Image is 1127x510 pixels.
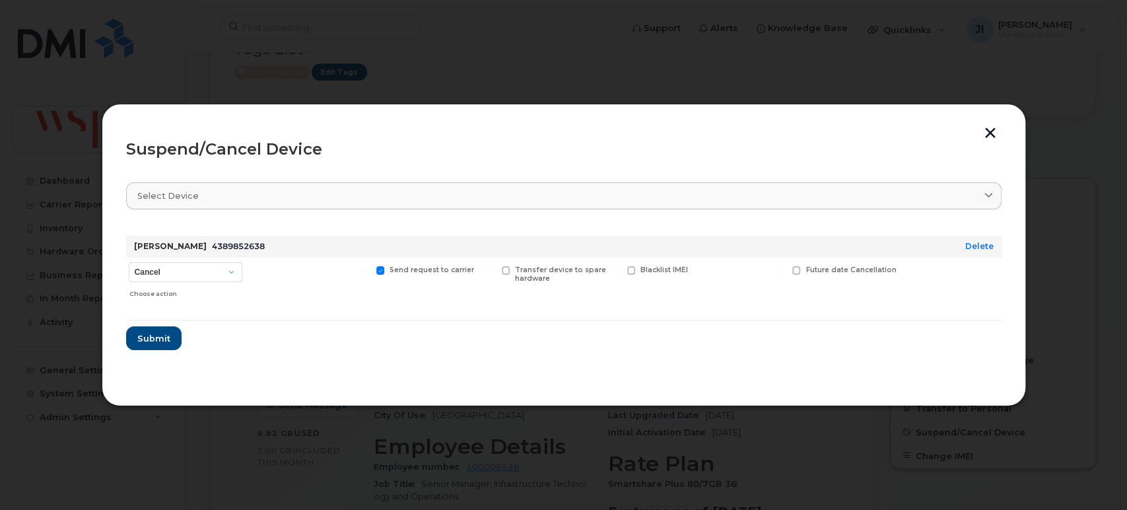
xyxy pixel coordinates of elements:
[129,283,242,299] div: Choose action
[515,266,606,283] span: Transfer device to spare hardware
[640,266,688,274] span: Blacklist IMEI
[390,266,474,274] span: Send request to carrier
[776,266,783,273] input: Future date Cancellation
[805,266,896,274] span: Future date Cancellation
[126,182,1002,209] a: Select device
[134,241,207,251] strong: [PERSON_NAME]
[360,266,367,273] input: Send request to carrier
[126,141,1002,157] div: Suspend/Cancel Device
[611,266,618,273] input: Blacklist IMEI
[486,266,493,273] input: Transfer device to spare hardware
[137,190,199,202] span: Select device
[212,241,265,251] span: 4389852638
[965,241,994,251] a: Delete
